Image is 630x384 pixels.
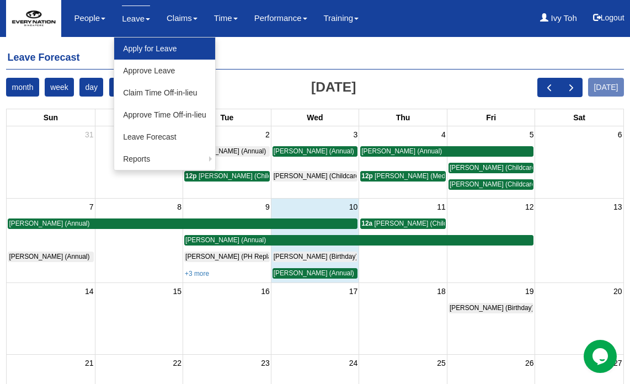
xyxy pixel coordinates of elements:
span: [PERSON_NAME] (Birthday) [450,304,534,312]
a: [PERSON_NAME] (Childcare) [273,171,358,182]
button: week [45,78,74,97]
span: [PERSON_NAME] (Childcare) [450,164,537,172]
span: 31 [84,128,95,141]
span: 12p [185,172,197,180]
span: 2 [264,128,271,141]
span: 23 [260,356,271,370]
button: list [109,78,130,97]
a: [PERSON_NAME] (Birthday) [449,303,534,313]
iframe: chat widget [584,340,619,373]
span: 8 [176,200,183,214]
span: [PERSON_NAME] (PH Replacement) [185,253,295,260]
span: 4 [440,128,447,141]
span: Sun [44,113,58,122]
a: [PERSON_NAME] (Annual) [8,252,93,262]
span: 15 [172,285,183,298]
a: 12p [PERSON_NAME] (Childcare) [184,171,270,182]
span: Thu [396,113,410,122]
span: 24 [348,356,359,370]
span: 20 [612,285,623,298]
a: [PERSON_NAME] (Annual) [273,268,358,279]
a: Time [214,6,238,31]
span: 16 [260,285,271,298]
span: [PERSON_NAME] (Annual) [185,236,266,244]
a: [PERSON_NAME] (Annual) [184,235,533,246]
a: Performance [254,6,307,31]
a: 12p [PERSON_NAME] (Medical) [360,171,446,182]
span: 17 [348,285,359,298]
a: 12a [PERSON_NAME] (Childcare) [360,218,446,229]
a: [PERSON_NAME] (PH Replacement) [184,252,270,262]
span: 26 [524,356,535,370]
a: [PERSON_NAME] (Childcare) [449,179,534,190]
span: [PERSON_NAME] (Annual) [274,269,354,277]
span: 21 [84,356,95,370]
a: Claim Time Off-in-lieu [114,82,215,104]
h2: [DATE] [311,80,356,95]
button: [DATE] [588,78,623,97]
a: People [74,6,105,31]
button: next [560,78,583,97]
span: 13 [612,200,623,214]
span: [PERSON_NAME] (Annual) [185,147,266,155]
button: month [6,78,39,97]
span: Wed [307,113,323,122]
span: 19 [524,285,535,298]
button: prev [537,78,560,97]
span: [PERSON_NAME] (Medical) [375,172,457,180]
span: 12a [361,220,372,227]
span: 5 [528,128,535,141]
span: 22 [172,356,183,370]
span: 9 [264,200,271,214]
a: [PERSON_NAME] (Annual) [184,146,270,157]
a: Apply for Leave [114,38,215,60]
a: [PERSON_NAME] (Annual) [360,146,533,157]
a: Reports [114,148,215,170]
a: Approve Leave [114,60,215,82]
span: 12p [361,172,373,180]
span: Sat [573,113,585,122]
span: [PERSON_NAME] (Childcare) [450,180,537,188]
button: day [79,78,103,97]
span: [PERSON_NAME] (Annual) [9,220,89,227]
a: [PERSON_NAME] (Annual) [8,218,357,229]
span: 10 [348,200,359,214]
span: [PERSON_NAME] (Birthday) [274,253,358,260]
span: 3 [353,128,359,141]
a: Claims [167,6,197,31]
h4: Leave Forecast [6,47,623,70]
a: Approve Time Off-in-lieu [114,104,215,126]
span: 18 [436,285,447,298]
span: Fri [486,113,496,122]
span: 7 [88,200,95,214]
a: Ivy Toh [540,6,576,31]
span: 11 [436,200,447,214]
span: 6 [617,128,623,141]
a: [PERSON_NAME] (Annual) [273,146,358,157]
span: Tue [220,113,233,122]
a: Leave Forecast [114,126,215,148]
a: +3 more [185,270,209,278]
span: 12 [524,200,535,214]
a: [PERSON_NAME] (Birthday) [273,252,358,262]
a: Leave [122,6,150,31]
a: Training [324,6,359,31]
span: [PERSON_NAME] (Annual) [274,147,354,155]
span: 25 [436,356,447,370]
span: [PERSON_NAME] (Childcare) [199,172,286,180]
span: [PERSON_NAME] (Childcare) [274,172,361,180]
span: 14 [84,285,95,298]
span: [PERSON_NAME] (Annual) [361,147,442,155]
span: [PERSON_NAME] (Annual) [9,253,89,260]
a: [PERSON_NAME] (Childcare) [449,163,534,173]
span: [PERSON_NAME] (Childcare) [374,220,462,227]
